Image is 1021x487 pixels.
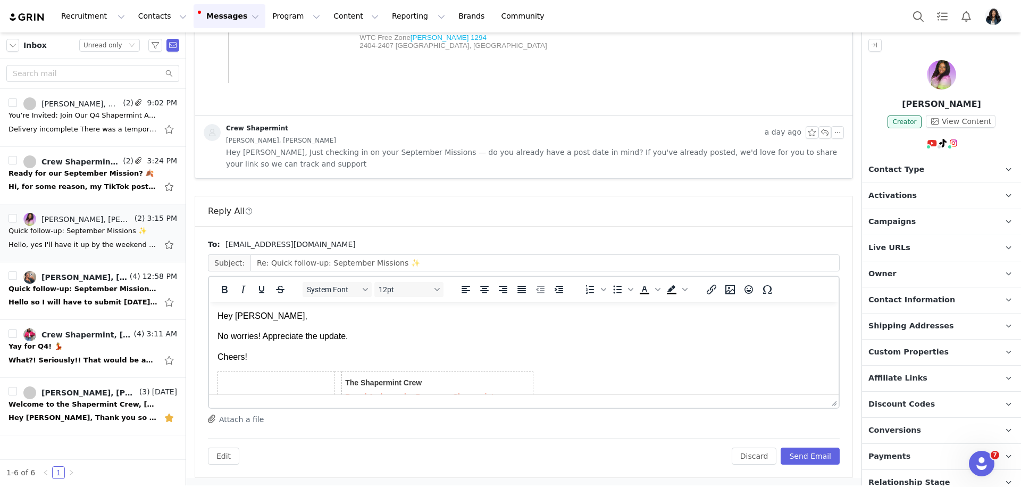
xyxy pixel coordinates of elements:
span: Contact Information [868,294,955,306]
button: Attach a file [208,412,264,425]
img: grin logo [9,12,46,22]
div: Crew Shapermint, [PERSON_NAME] [41,331,132,339]
span: Activations [868,190,917,202]
span: Hey [PERSON_NAME], [12,88,87,96]
button: Contacts [132,4,193,28]
div: [DATE][DATE] 12:02 PM Crew Shapermint < > wrote: [4,72,619,81]
input: Add a subject line [250,254,840,271]
span: Owner [868,268,897,280]
span: Cheers! [12,137,35,145]
button: Justify [513,282,531,297]
span: Brand Ambassador Program - Shapermint [136,90,285,99]
span: Send Email [166,39,179,52]
div: Background color [663,282,689,297]
div: Hey Jennifer, Thank you so much! I'll get back to you with your tracking info. 🥰 Cheers! The Shap... [9,412,157,423]
div: You’re Invited: Join Our Q4 Shapermint Ambassador Campaigns, LeAndrea! [9,110,157,121]
button: Align right [494,282,512,297]
span: (2) [121,97,133,109]
a: 1 [53,467,64,478]
span: [EMAIL_ADDRESS][DOMAIN_NAME] [225,239,356,250]
span: Contact Type [868,164,924,176]
strong: September Missions [85,105,148,113]
div: Welcome to the Shapermint Crew, Jennifer! 💗 [9,399,157,410]
a: Crew Shapermint, [PERSON_NAME] [23,328,132,341]
img: Letitia Adderley [927,60,956,89]
button: Font sizes [374,282,443,297]
span: Affiliate Links [868,373,927,384]
div: Quick follow-up: September Missions ✨ [9,226,147,236]
span: Creator [888,115,922,128]
span: 7 [991,451,999,459]
a: Crew Shapermint [204,124,288,141]
button: Insert/edit link [702,282,721,297]
div: [PERSON_NAME], [PERSON_NAME], Crew Shapermint [41,389,137,397]
button: View Content [926,115,995,128]
span: a day ago [765,126,801,139]
iframe: Intercom live chat [969,451,994,476]
a: [PERSON_NAME], [PERSON_NAME], Crew Shapermint [23,271,128,284]
span: System Font [307,285,359,294]
button: Emojis [740,282,758,297]
button: Insert/edit image [721,282,739,297]
button: Program [266,4,327,28]
span: Brand Ambassador Program - Shapermint [139,169,288,177]
body: Rich Text Area. Press ALT-0 for help. [9,9,621,193]
i: icon: left [43,469,49,476]
div: What?! Seriously!! That would be awesome. Yes! Those are the ones I want and the right size too 😉... [9,355,157,366]
div: Hello, yes I'll have it up by the weekend for you, sorry for the delay I had issues with my phone... [9,240,157,250]
span: The Shapermint Crew [139,156,215,165]
button: Recruitment [55,4,131,28]
span: Shipping Addresses [868,320,954,332]
a: Brands [452,4,494,28]
button: Send Email [781,448,840,465]
span: Campaigns [868,216,916,228]
img: RNVyKyc238xX5nQ_WunuoYcyagvIquc3ItyRZ_qxYEjS7bfyxSvhY59ZQ7XF9ogqlyCY930g9CO1RnBSmARJiNoSY53CZEuzA... [13,171,116,199]
a: [URL][DOMAIN_NAME] [68,47,146,55]
li: Previous Page [39,466,52,479]
div: Ready for our September Mission? 🍂 [9,168,154,179]
button: Search [907,4,930,28]
a: Community [495,4,556,28]
a: [PERSON_NAME], [PERSON_NAME], Crew Shapermint [23,386,137,399]
button: Align left [457,282,475,297]
button: Profile [978,8,1012,25]
button: Decrease indent [531,282,549,297]
div: Delivery incomplete There was a temporary problem delivering your message to Leles.way1@gmail.com... [9,124,157,135]
img: 003b24ba-4507-49d5-9106-3a40edabcaaa.jpg [23,271,36,284]
span: 2404-2407 [GEOGRAPHIC_DATA], [GEOGRAPHIC_DATA] [139,208,326,216]
div: [PERSON_NAME] 💖 UGC Creator | Plus Size Model Instagram: Collabs & Portfolio: [4,21,619,55]
img: placeholder-contacts.jpeg [204,124,221,141]
img: 82ab7058-4f2b-4271-a8e6-9013d4caa893.jpg [23,213,36,226]
input: Search mail [6,65,179,82]
i: icon: right [68,469,74,476]
a: [PERSON_NAME], [PERSON_NAME], Crew Shapermint [23,213,132,226]
div: Text color [635,282,662,297]
iframe: Rich Text Area [209,302,839,394]
img: instagram.svg [949,139,958,147]
div: Hi, for some reason, my TikTok post won't load on the Grin site. So I wanted to go ahead and send... [9,181,157,192]
span: Live URLs [868,242,910,254]
span: (2) [121,155,133,167]
div: Hello, yes I’ll have it up by the weekend for you, sorry for the delay I had issues with my phone. [4,4,619,13]
span: Thanks so much, and we can’t wait to see your post! ✨ [12,121,179,129]
span: Custom Properties [868,346,949,358]
span: Payments [868,451,910,463]
div: [PERSON_NAME], Mail Delivery Subsystem, Crew Shapermint [41,100,121,108]
div: Hello so I will have to submit tomorrow my video in drafts got deleted some how ☹️ On Sep 30, 202... [9,297,157,308]
div: Quick follow-up: September Missions ✨ [9,284,157,294]
span: WTC Free Zone [139,200,266,208]
div: Crew Shapermint [226,124,288,133]
span: The Shapermint Crew [136,77,213,85]
button: Bold [215,282,233,297]
i: icon: down [129,42,135,49]
img: a3540e8c-1e97-4835-9ee5-fc341cffcd98.jpg [23,328,36,341]
button: Discard [732,448,777,465]
button: Edit [208,448,239,465]
a: [PERSON_NAME], Mail Delivery Subsystem, Crew Shapermint [23,97,121,110]
p: Hey [PERSON_NAME], [9,9,621,20]
div: Yay for Q4! 💃 [9,341,63,352]
button: Increase indent [550,282,568,297]
div: Unread only [83,39,122,51]
p: No worries! Appreciate the update. [9,29,621,40]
